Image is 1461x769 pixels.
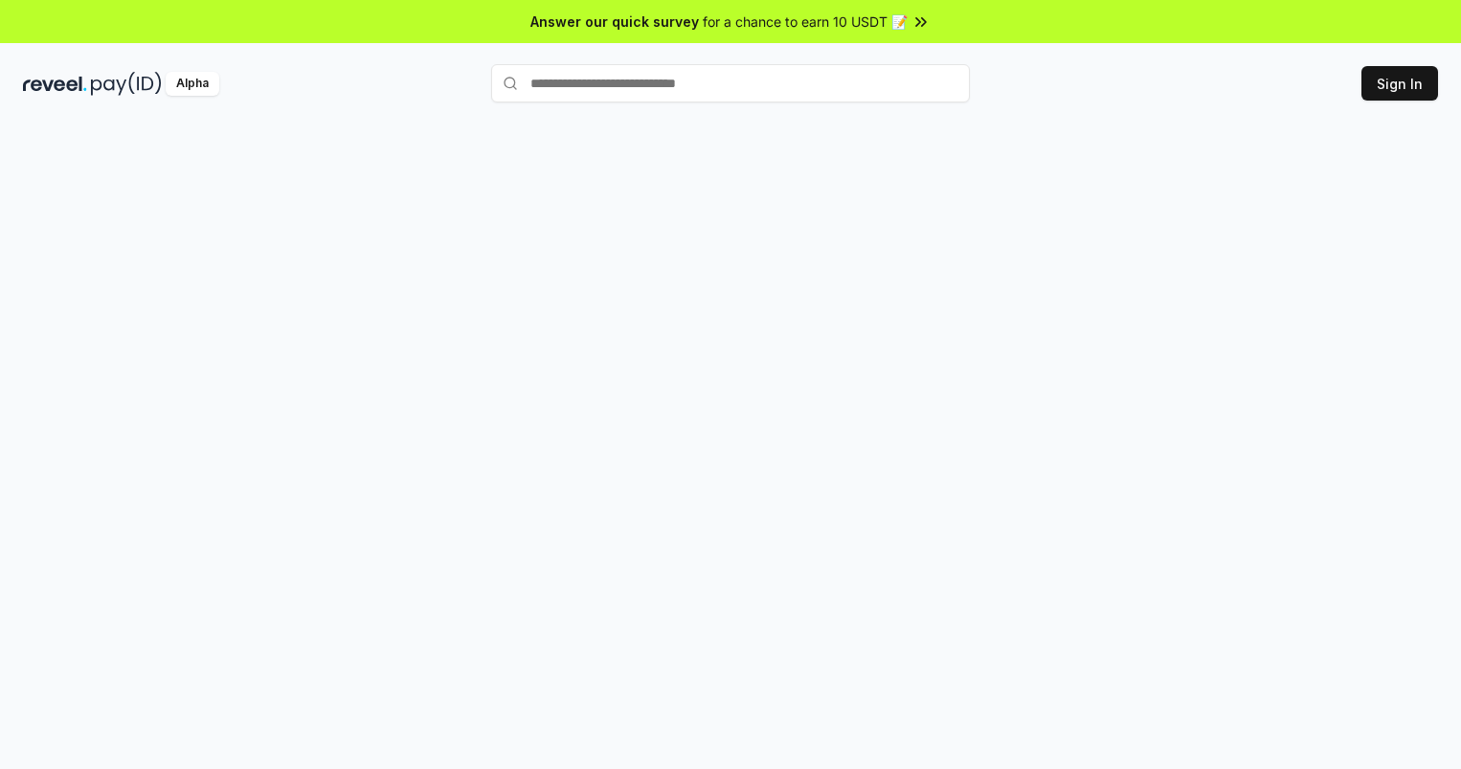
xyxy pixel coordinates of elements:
img: reveel_dark [23,72,87,96]
span: for a chance to earn 10 USDT 📝 [703,11,908,32]
div: Alpha [166,72,219,96]
span: Answer our quick survey [530,11,699,32]
img: pay_id [91,72,162,96]
button: Sign In [1361,66,1438,101]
